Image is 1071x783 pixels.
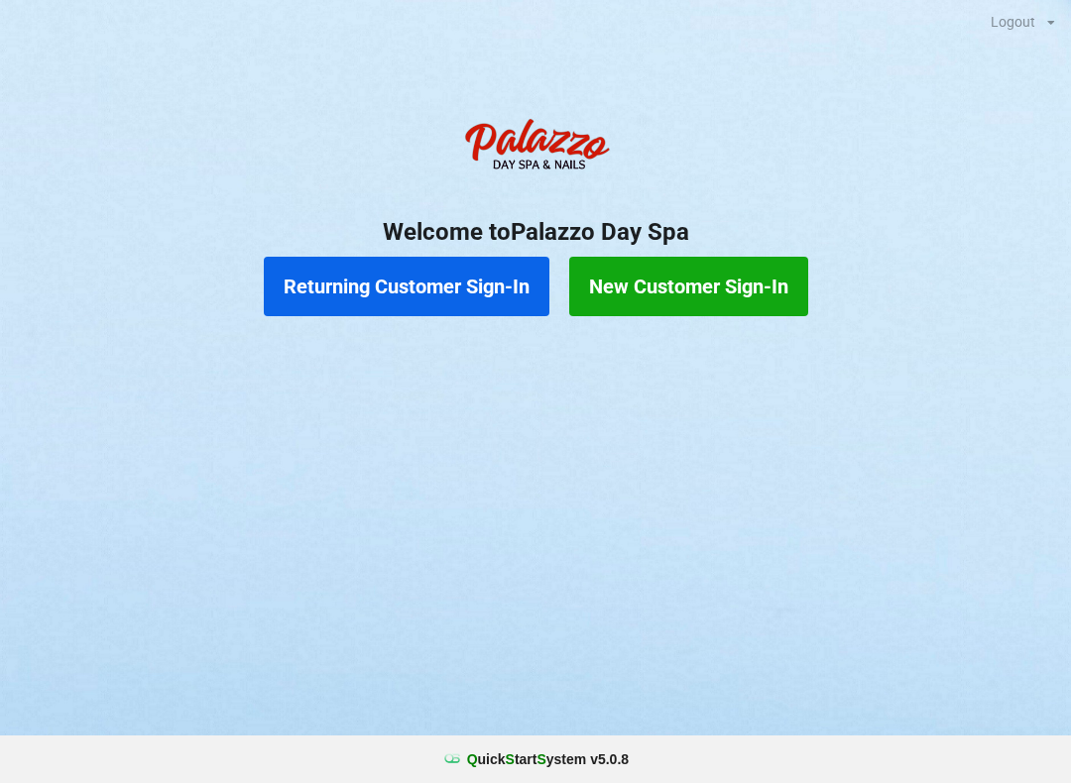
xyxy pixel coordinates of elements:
[442,749,462,769] img: favicon.ico
[569,257,808,316] button: New Customer Sign-In
[456,108,615,187] img: PalazzoDaySpaNails-Logo.png
[467,749,629,769] b: uick tart ystem v 5.0.8
[264,257,549,316] button: Returning Customer Sign-In
[536,751,545,767] span: S
[506,751,515,767] span: S
[467,751,478,767] span: Q
[991,15,1035,29] div: Logout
